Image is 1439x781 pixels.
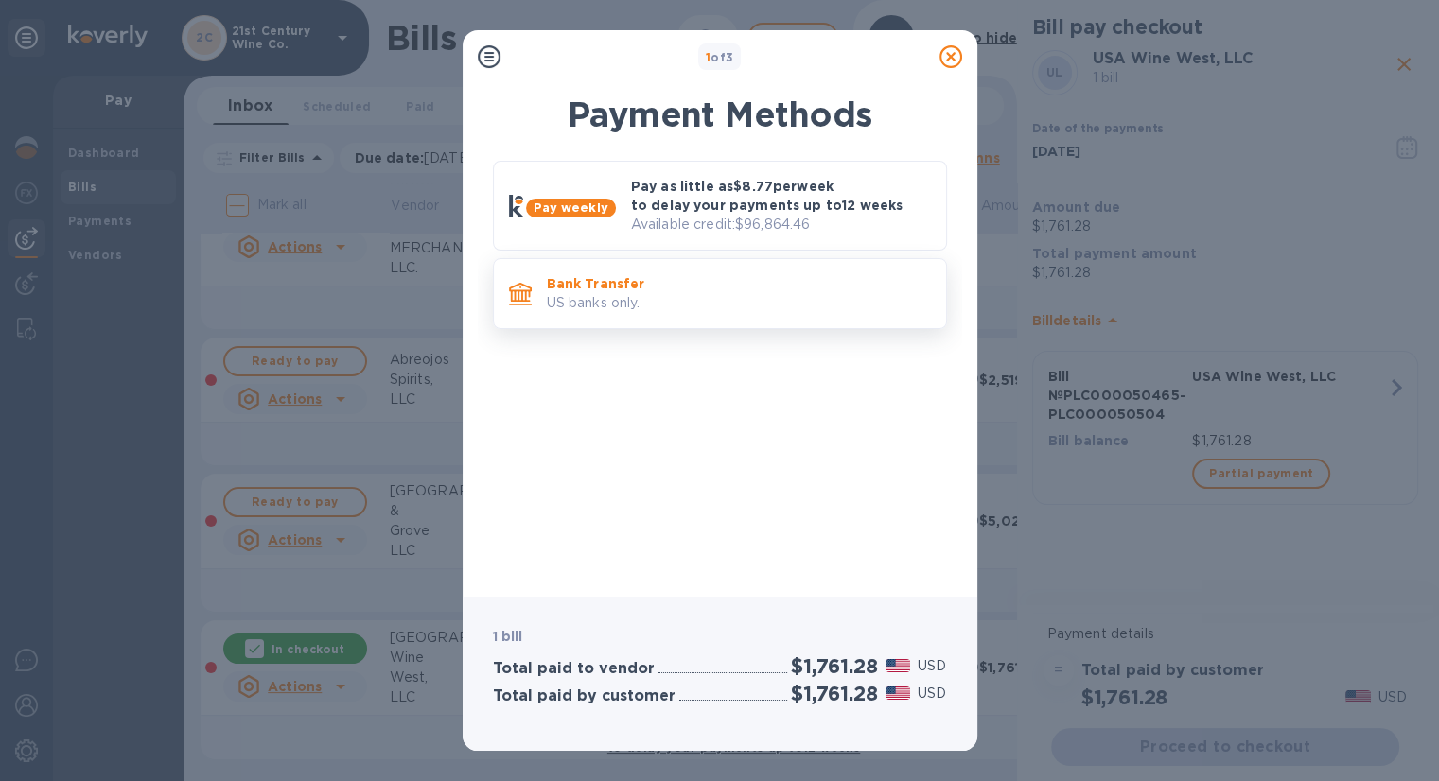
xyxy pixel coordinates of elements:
b: 1 bill [493,629,523,644]
h2: $1,761.28 [791,682,877,705]
p: Available credit: $96,864.46 [631,215,931,234]
h3: Total paid by customer [493,687,676,705]
b: Pay weekly [534,200,608,215]
p: Pay as little as $8.77 per week to delay your payments up to 12 weeks [631,177,931,215]
p: US banks only. [547,293,931,313]
img: USD [886,659,911,672]
span: 1 [706,50,711,64]
p: USD [918,656,946,676]
b: of 3 [706,50,734,64]
h2: $1,761.28 [791,654,877,678]
h1: Payment Methods [493,95,947,134]
p: USD [918,684,946,703]
img: USD [886,686,911,700]
h3: Total paid to vendor [493,660,655,678]
p: Bank Transfer [547,274,931,293]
